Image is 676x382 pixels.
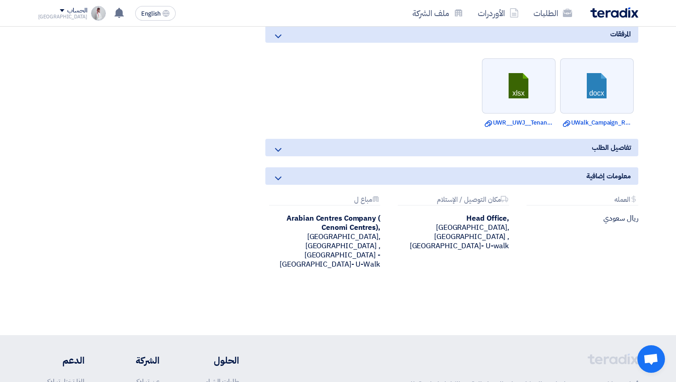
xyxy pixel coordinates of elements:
span: تفاصيل الطلب [592,143,631,153]
a: دردشة مفتوحة [637,345,665,373]
span: معلومات إضافية [586,171,631,181]
img: BDDAEEFDDACDAEA_1756647670177.jpeg [91,6,106,21]
a: ملف الشركة [405,2,470,24]
a: UWR__UWJ__Tenant_list.xlsx [485,118,553,127]
span: المرفقات [610,29,630,39]
img: Teradix logo [590,7,638,18]
b: Head Office, [466,213,509,224]
b: Arabian Centres Company ( Cenomi Centres), [286,213,380,233]
button: English [135,6,176,21]
a: الأوردرات [470,2,526,24]
li: الشركة [112,353,160,367]
li: الحلول [187,353,239,367]
span: English [141,11,160,17]
div: [GEOGRAPHIC_DATA], [GEOGRAPHIC_DATA] ,[GEOGRAPHIC_DATA]- U-walk [394,214,509,251]
a: UWalk_Campaign_RFP.docx [563,118,631,127]
div: [GEOGRAPHIC_DATA], [GEOGRAPHIC_DATA] ,[GEOGRAPHIC_DATA] - [GEOGRAPHIC_DATA]- U-Walk [265,214,380,269]
li: الدعم [38,353,85,367]
div: مباع ل [269,196,380,205]
div: ريال سعودي [523,214,638,223]
div: [GEOGRAPHIC_DATA] [38,14,87,19]
div: الحساب [67,7,87,15]
div: مكان التوصيل / الإستلام [398,196,509,205]
div: العمله [527,196,638,205]
a: الطلبات [526,2,579,24]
